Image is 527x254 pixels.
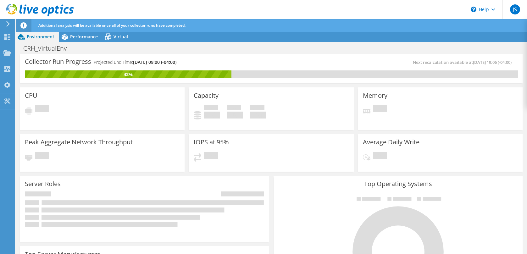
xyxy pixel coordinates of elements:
[35,105,49,114] span: Pending
[373,105,387,114] span: Pending
[204,105,218,112] span: Used
[70,34,98,40] span: Performance
[194,92,219,99] h3: Capacity
[114,34,128,40] span: Virtual
[204,112,220,119] h4: 0 GiB
[35,152,49,160] span: Pending
[250,112,266,119] h4: 0 GiB
[227,112,243,119] h4: 0 GiB
[473,59,512,65] span: [DATE] 19:06 (-04:00)
[25,180,61,187] h3: Server Roles
[250,105,264,112] span: Total
[20,45,76,52] h1: CRH_VirtualEnv
[25,71,231,78] div: 42%
[227,105,241,112] span: Free
[373,152,387,160] span: Pending
[25,139,133,146] h3: Peak Aggregate Network Throughput
[194,139,229,146] h3: IOPS at 95%
[363,92,387,99] h3: Memory
[278,180,518,187] h3: Top Operating Systems
[204,152,218,160] span: Pending
[363,139,419,146] h3: Average Daily Write
[413,59,515,65] span: Next recalculation available at
[25,92,37,99] h3: CPU
[38,23,186,28] span: Additional analysis will be available once all of your collector runs have completed.
[133,59,176,65] span: [DATE] 09:00 (-04:00)
[471,7,476,12] svg: \n
[94,59,176,66] h4: Projected End Time:
[510,4,520,14] span: JS
[27,34,54,40] span: Environment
